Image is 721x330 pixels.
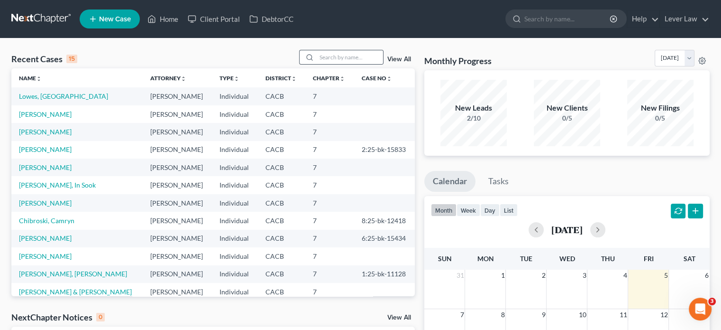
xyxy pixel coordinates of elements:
td: 7 [305,141,354,159]
td: CACB [258,212,305,229]
i: unfold_more [36,76,42,82]
div: New Leads [440,103,507,113]
td: 6:25-bk-15434 [354,230,415,247]
span: Mon [477,255,493,263]
button: week [456,204,480,217]
span: 7 [459,309,465,321]
a: [PERSON_NAME] & [PERSON_NAME] [19,288,132,296]
td: Individual [212,123,257,141]
td: [PERSON_NAME] [143,230,212,247]
i: unfold_more [234,76,239,82]
div: 0 [96,313,105,321]
td: Individual [212,283,257,301]
td: CACB [258,176,305,194]
td: 1:25-bk-11128 [354,265,415,283]
span: Sun [438,255,451,263]
td: [PERSON_NAME] [143,159,212,176]
input: Search by name... [317,50,383,64]
i: unfold_more [181,76,186,82]
td: Individual [212,159,257,176]
a: Case Nounfold_more [362,75,392,82]
td: 8:25-bk-12418 [354,212,415,229]
td: CACB [258,265,305,283]
a: Chibroski, Camryn [19,217,74,225]
div: Recent Cases [11,53,77,65]
td: [PERSON_NAME] [143,105,212,123]
td: [PERSON_NAME] [143,283,212,301]
td: Individual [212,212,257,229]
td: Individual [212,176,257,194]
td: CACB [258,159,305,176]
a: Tasks [480,171,517,192]
td: 7 [305,194,354,212]
a: View All [387,56,411,63]
span: Wed [559,255,575,263]
div: 2/10 [440,113,507,123]
td: [PERSON_NAME] [143,176,212,194]
span: 12 [659,309,668,321]
td: Individual [212,247,257,265]
div: 0/5 [534,113,600,123]
td: 7 [305,87,354,105]
a: Lowes, [GEOGRAPHIC_DATA] [19,92,108,100]
td: 7 [305,123,354,141]
button: list [500,204,518,217]
a: [PERSON_NAME] [19,128,72,136]
a: Client Portal [183,10,245,28]
a: Calendar [424,171,475,192]
a: Help [627,10,659,28]
div: 15 [66,55,77,63]
td: 7 [305,230,354,247]
td: [PERSON_NAME] [143,247,212,265]
td: Individual [212,230,257,247]
span: 2 [540,270,546,281]
a: Home [143,10,183,28]
span: 11 [618,309,628,321]
td: [PERSON_NAME] [143,141,212,159]
a: DebtorCC [245,10,298,28]
span: 31 [455,270,465,281]
span: Thu [601,255,614,263]
td: CACB [258,105,305,123]
td: CACB [258,141,305,159]
td: 7 [305,265,354,283]
button: month [431,204,456,217]
td: [PERSON_NAME] [143,212,212,229]
h3: Monthly Progress [424,55,492,66]
td: [PERSON_NAME] [143,194,212,212]
td: Individual [212,141,257,159]
span: 6 [704,270,710,281]
span: 1 [500,270,505,281]
iframe: Intercom live chat [689,298,712,321]
td: CACB [258,194,305,212]
td: Individual [212,194,257,212]
span: 8 [500,309,505,321]
td: Individual [212,265,257,283]
td: CACB [258,247,305,265]
span: 4 [622,270,628,281]
a: Attorneyunfold_more [150,75,186,82]
span: 3 [708,298,716,305]
a: Chapterunfold_more [313,75,345,82]
td: [PERSON_NAME] [143,265,212,283]
i: unfold_more [386,76,392,82]
a: [PERSON_NAME], [PERSON_NAME] [19,270,127,278]
a: Nameunfold_more [19,75,42,82]
a: View All [387,314,411,321]
td: [PERSON_NAME] [143,123,212,141]
td: 7 [305,105,354,123]
a: [PERSON_NAME] [19,110,72,118]
td: CACB [258,230,305,247]
span: Sat [683,255,695,263]
a: [PERSON_NAME], In Sook [19,181,96,189]
button: day [480,204,500,217]
span: Fri [643,255,653,263]
a: [PERSON_NAME] [19,199,72,207]
a: Typeunfold_more [219,75,239,82]
a: Districtunfold_more [265,75,297,82]
span: 9 [540,309,546,321]
td: CACB [258,123,305,141]
div: 0/5 [627,113,694,123]
td: 7 [305,159,354,176]
h2: [DATE] [551,225,583,235]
